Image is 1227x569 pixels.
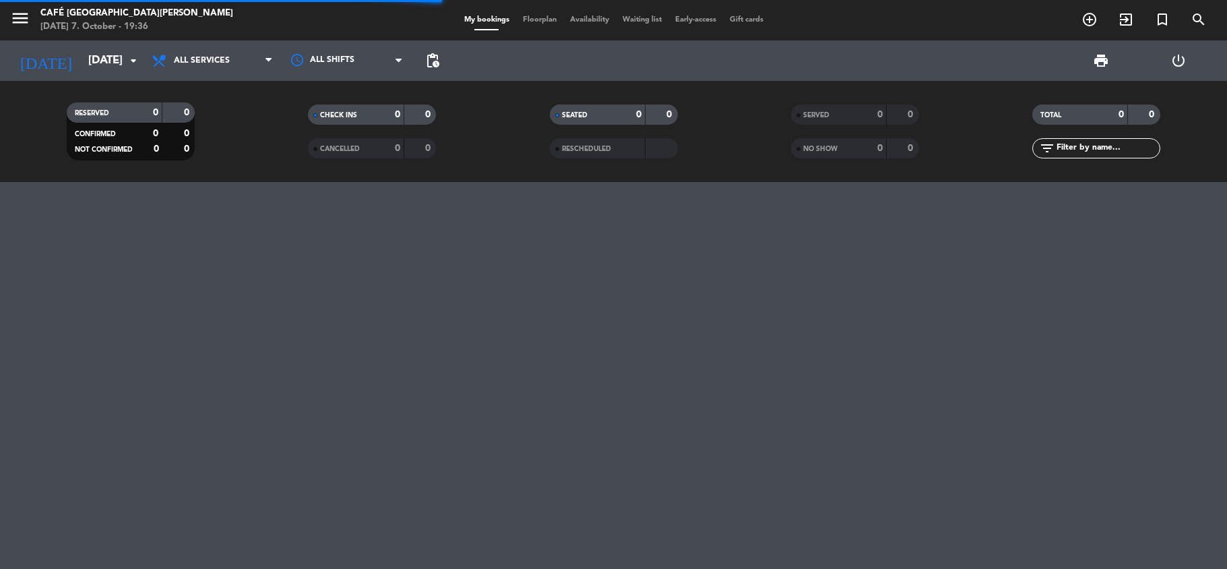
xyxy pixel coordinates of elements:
[10,8,30,28] i: menu
[1170,53,1187,69] i: power_settings_new
[125,53,141,69] i: arrow_drop_down
[563,16,616,24] span: Availability
[636,110,641,119] strong: 0
[1149,110,1157,119] strong: 0
[877,144,883,153] strong: 0
[425,144,433,153] strong: 0
[174,56,230,65] span: All services
[154,144,159,154] strong: 0
[1191,11,1207,28] i: search
[616,16,668,24] span: Waiting list
[75,110,109,117] span: RESERVED
[320,146,360,152] span: CANCELLED
[395,144,400,153] strong: 0
[723,16,770,24] span: Gift cards
[395,110,400,119] strong: 0
[40,20,233,34] div: [DATE] 7. October - 19:36
[1154,11,1170,28] i: turned_in_not
[458,16,516,24] span: My bookings
[562,146,611,152] span: RESCHEDULED
[1040,112,1061,119] span: TOTAL
[1081,11,1098,28] i: add_circle_outline
[424,53,441,69] span: pending_actions
[1055,141,1160,156] input: Filter by name...
[75,146,133,153] span: NOT CONFIRMED
[153,129,158,138] strong: 0
[1119,110,1124,119] strong: 0
[877,110,883,119] strong: 0
[908,110,916,119] strong: 0
[803,112,829,119] span: SERVED
[562,112,588,119] span: SEATED
[75,131,116,138] span: CONFIRMED
[668,16,723,24] span: Early-access
[1093,53,1109,69] span: print
[40,7,233,20] div: Café [GEOGRAPHIC_DATA][PERSON_NAME]
[516,16,563,24] span: Floorplan
[666,110,674,119] strong: 0
[153,108,158,117] strong: 0
[1118,11,1134,28] i: exit_to_app
[184,108,192,117] strong: 0
[184,144,192,154] strong: 0
[1140,40,1217,81] div: LOG OUT
[10,46,82,76] i: [DATE]
[803,146,838,152] span: NO SHOW
[1039,140,1055,156] i: filter_list
[908,144,916,153] strong: 0
[10,8,30,33] button: menu
[320,112,357,119] span: CHECK INS
[184,129,192,138] strong: 0
[425,110,433,119] strong: 0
